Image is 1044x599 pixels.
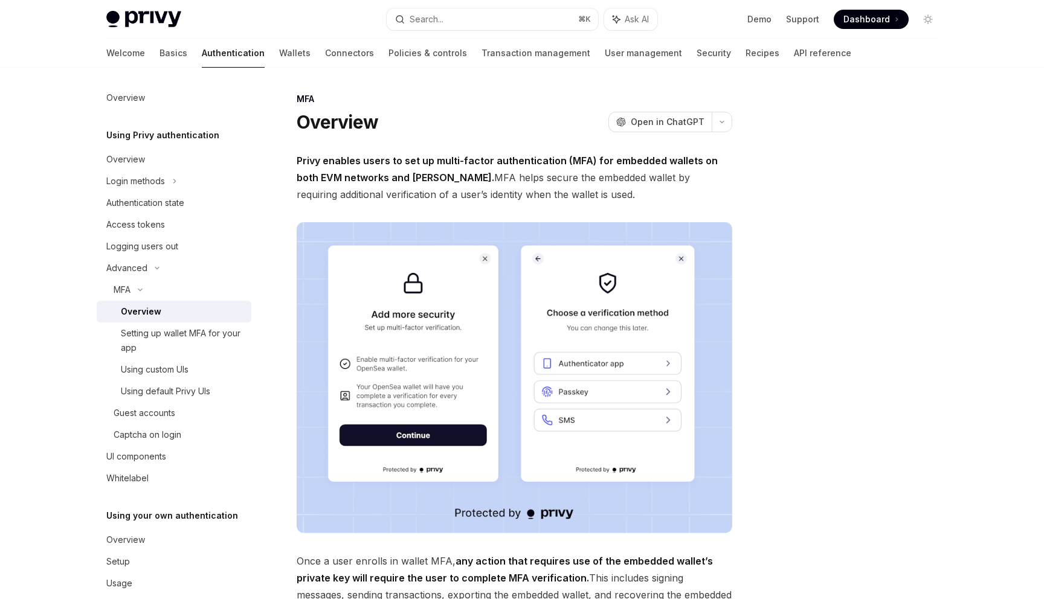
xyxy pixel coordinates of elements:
[97,467,251,489] a: Whitelabel
[97,149,251,170] a: Overview
[121,326,244,355] div: Setting up wallet MFA for your app
[106,239,178,254] div: Logging users out
[106,533,145,547] div: Overview
[97,402,251,424] a: Guest accounts
[106,174,165,188] div: Login methods
[114,428,181,442] div: Captcha on login
[325,39,374,68] a: Connectors
[97,424,251,446] a: Captcha on login
[625,13,649,25] span: Ask AI
[97,301,251,322] a: Overview
[97,359,251,380] a: Using custom UIs
[747,13,772,25] a: Demo
[106,217,165,232] div: Access tokens
[578,14,591,24] span: ⌘ K
[605,39,682,68] a: User management
[97,192,251,214] a: Authentication state
[297,555,713,584] strong: any action that requires use of the embedded wallet’s private key will require the user to comple...
[106,91,145,105] div: Overview
[97,572,251,594] a: Usage
[106,261,147,275] div: Advanced
[279,39,311,68] a: Wallets
[106,576,132,591] div: Usage
[631,116,704,128] span: Open in ChatGPT
[786,13,819,25] a: Support
[410,12,443,27] div: Search...
[97,235,251,257] a: Logging users out
[608,112,712,132] button: Open in ChatGPT
[106,152,145,167] div: Overview
[97,529,251,551] a: Overview
[97,322,251,359] a: Setting up wallet MFA for your app
[297,93,732,105] div: MFA
[106,39,145,68] a: Welcome
[482,39,590,68] a: Transaction management
[106,11,181,28] img: light logo
[121,304,161,319] div: Overview
[114,283,130,297] div: MFA
[159,39,187,68] a: Basics
[918,10,938,29] button: Toggle dark mode
[97,214,251,235] a: Access tokens
[106,508,238,523] h5: Using your own authentication
[97,87,251,109] a: Overview
[388,39,467,68] a: Policies & controls
[121,384,210,399] div: Using default Privy UIs
[604,8,657,30] button: Ask AI
[106,449,166,464] div: UI components
[106,554,130,569] div: Setup
[697,39,731,68] a: Security
[794,39,851,68] a: API reference
[97,551,251,572] a: Setup
[297,152,732,203] span: MFA helps secure the embedded wallet by requiring additional verification of a user’s identity wh...
[297,222,732,533] img: images/MFA.png
[106,471,149,485] div: Whitelabel
[106,196,184,210] div: Authentication state
[387,8,598,30] button: Search...⌘K
[114,406,175,420] div: Guest accounts
[202,39,265,68] a: Authentication
[97,446,251,467] a: UI components
[297,111,378,133] h1: Overview
[121,362,188,377] div: Using custom UIs
[297,155,718,184] strong: Privy enables users to set up multi-factor authentication (MFA) for embedded wallets on both EVM ...
[843,13,890,25] span: Dashboard
[106,128,219,143] h5: Using Privy authentication
[746,39,779,68] a: Recipes
[834,10,909,29] a: Dashboard
[97,380,251,402] a: Using default Privy UIs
